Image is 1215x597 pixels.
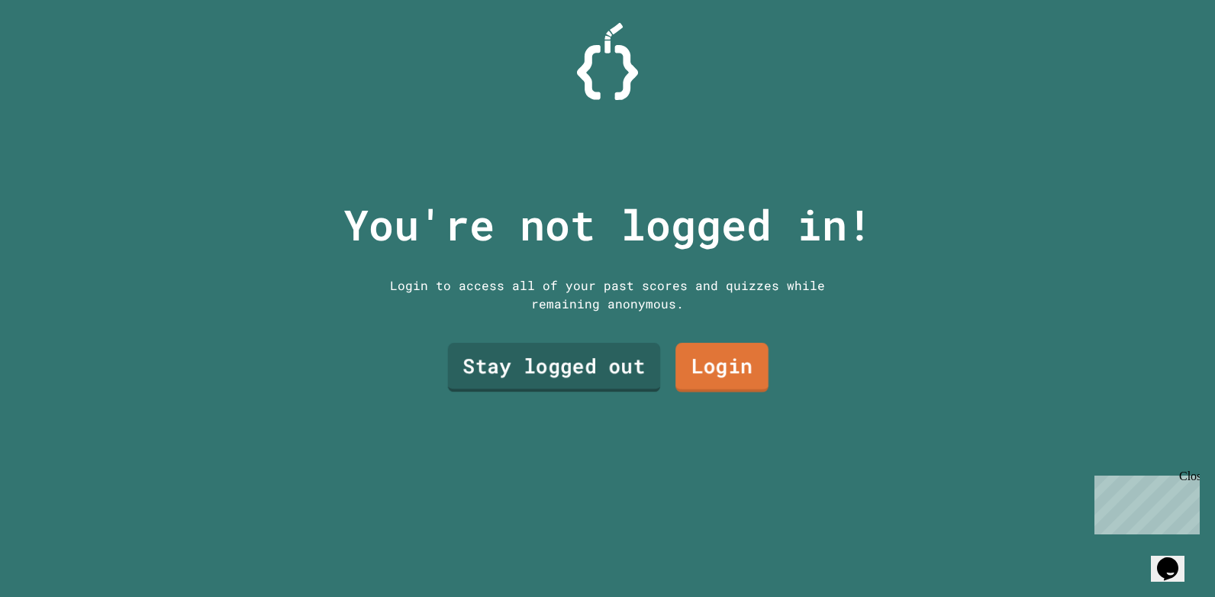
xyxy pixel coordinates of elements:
[448,343,661,392] a: Stay logged out
[379,276,836,313] div: Login to access all of your past scores and quizzes while remaining anonymous.
[1088,470,1200,534] iframe: chat widget
[1151,536,1200,582] iframe: chat widget
[675,343,769,392] a: Login
[6,6,105,97] div: Chat with us now!Close
[343,193,872,257] p: You're not logged in!
[577,23,638,100] img: Logo.svg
